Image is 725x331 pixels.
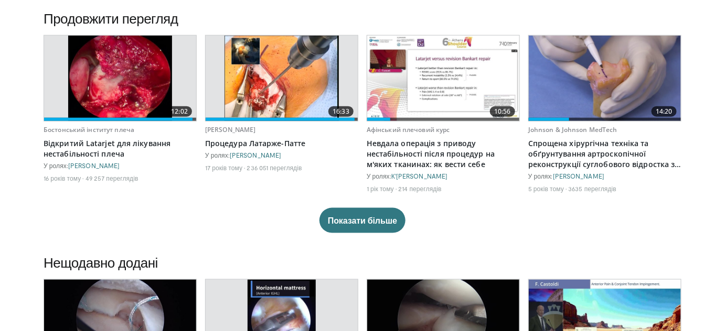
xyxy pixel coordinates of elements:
[528,172,553,180] font: У ролях:
[656,107,673,116] font: 14:20
[529,36,681,121] a: 14:20
[391,172,448,180] a: К'[PERSON_NAME]
[44,125,134,134] a: Бостонський інститут плеча
[367,125,450,134] a: Афінський плечовий курс
[529,36,681,121] img: b8269859-d6eb-4934-99ef-9b6180199441.620x360_q85_upscale.jpg
[68,36,172,121] img: 944938_3.png.620x360_q85_upscale.jpg
[44,254,158,270] font: Нещодавно додані
[247,164,302,171] font: 236 051 переглядів
[225,36,339,121] img: 617583_3.png.620x360_q85_upscale.jpg
[205,164,242,171] font: 17 років тому
[86,174,138,182] font: 49 257 переглядів
[367,172,391,180] font: У ролях:
[230,151,281,159] a: [PERSON_NAME]
[68,162,120,169] a: [PERSON_NAME]
[367,185,394,192] font: 1 рік тому
[171,107,188,116] font: 12:02
[44,162,68,169] font: У ролях:
[205,138,305,148] font: Процедура Латарже-Патте
[367,36,519,121] img: 02b256e8-a0eb-4beb-84e8-ea20c5343a9d.620x360_q85_upscale.jpg
[333,107,349,116] font: 16:33
[367,138,495,169] font: Невдала операція з приводу нестабільності після процедур на м'яких тканинах: як вести себе
[205,125,256,134] a: [PERSON_NAME]
[569,185,617,192] font: 3635 переглядів
[367,138,520,170] a: Невдала операція з приводу нестабільності після процедур на м'яких тканинах: як вести себе
[44,174,81,182] font: 16 років тому
[44,10,178,26] font: Продовжити перегляд
[528,185,564,192] font: 5 років тому
[44,138,197,159] a: Відкритий Latarjet для лікування нестабільності плеча
[398,185,442,192] font: 214 переглядів
[44,36,196,121] a: 12:02
[44,138,170,159] font: Відкритий Latarjet для лікування нестабільності плеча
[553,172,604,180] a: [PERSON_NAME]
[528,125,617,134] a: Johnson & Johnson MedTech
[205,151,230,159] font: У ролях:
[494,107,511,116] font: 10:56
[528,138,681,170] a: Спрощена хірургічна техніка та обґрунтування артроскопічної реконструкції суглобового відростка з...
[528,138,681,180] font: Спрощена хірургічна техніка та обґрунтування артроскопічної реконструкції суглобового відростка з...
[328,215,397,225] font: Показати більше
[367,36,519,121] a: 10:56
[205,138,358,149] a: Процедура Латарже-Патте
[319,208,406,233] button: Показати більше
[206,36,358,121] a: 16:33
